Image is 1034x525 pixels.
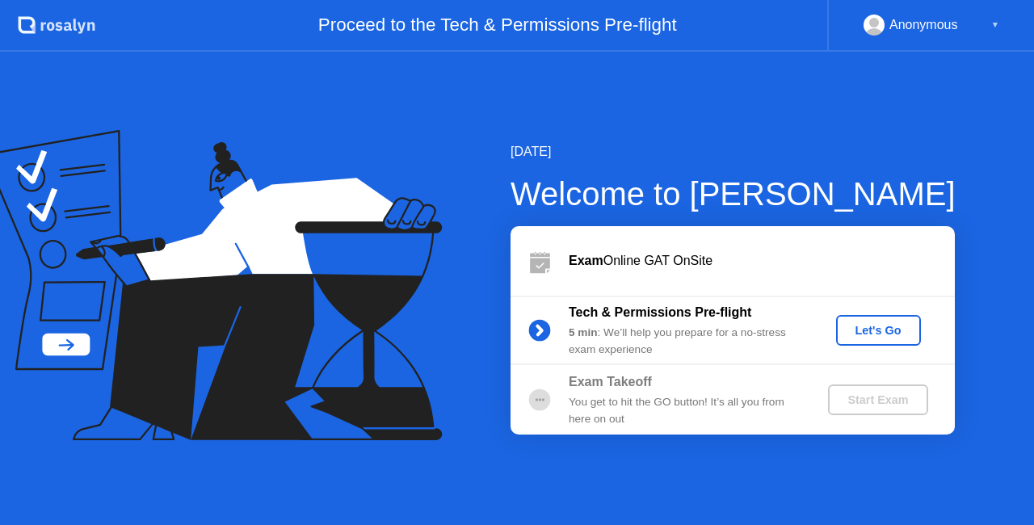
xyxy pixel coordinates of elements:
div: [DATE] [511,142,956,162]
button: Let's Go [836,315,921,346]
b: Exam [569,254,603,267]
button: Start Exam [828,384,927,415]
b: Tech & Permissions Pre-flight [569,305,751,319]
div: Welcome to [PERSON_NAME] [511,170,956,218]
b: 5 min [569,326,598,338]
div: Online GAT OnSite [569,251,955,271]
div: Start Exam [834,393,921,406]
div: You get to hit the GO button! It’s all you from here on out [569,394,801,427]
div: Let's Go [843,324,914,337]
div: : We’ll help you prepare for a no-stress exam experience [569,325,801,358]
b: Exam Takeoff [569,375,652,388]
div: ▼ [991,15,999,36]
div: Anonymous [889,15,958,36]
